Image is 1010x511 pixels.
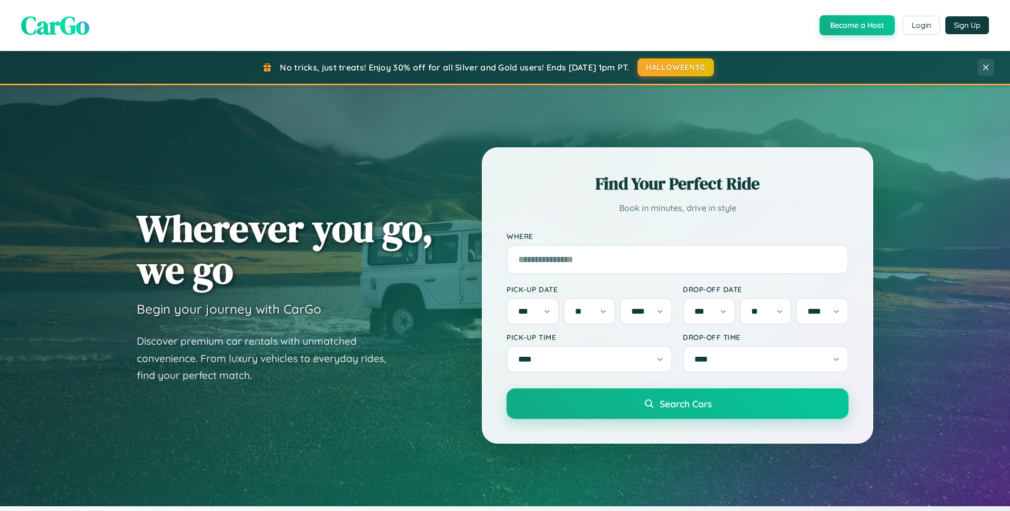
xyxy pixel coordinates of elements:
[507,388,849,419] button: Search Cars
[507,285,672,294] label: Pick-up Date
[280,62,629,73] span: No tricks, just treats! Enjoy 30% off for all Silver and Gold users! Ends [DATE] 1pm PT.
[683,285,849,294] label: Drop-off Date
[507,232,849,241] label: Where
[683,333,849,342] label: Drop-off Time
[638,58,714,76] button: HALLOWEEN30
[21,8,89,43] span: CarGo
[945,16,989,34] button: Sign Up
[137,333,400,384] p: Discover premium car rentals with unmatched convenience. From luxury vehicles to everyday rides, ...
[507,172,849,195] h2: Find Your Perfect Ride
[137,207,433,290] h1: Wherever you go, we go
[903,16,940,35] button: Login
[137,301,321,317] h3: Begin your journey with CarGo
[820,15,895,35] button: Become a Host
[507,333,672,342] label: Pick-up Time
[660,398,712,409] span: Search Cars
[507,201,849,216] p: Book in minutes, drive in style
